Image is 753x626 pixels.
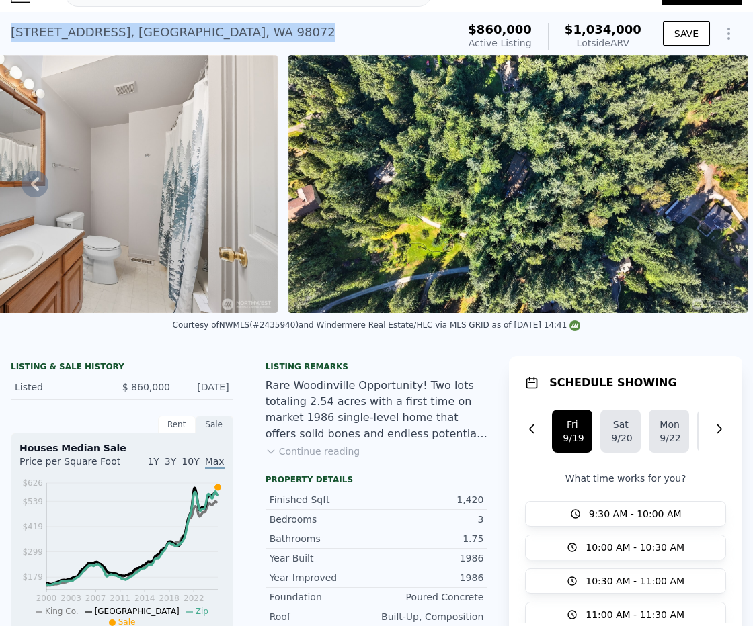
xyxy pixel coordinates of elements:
[182,456,199,467] span: 10Y
[288,55,748,313] img: Sale: 169760776 Parcel: 98525217
[110,594,130,603] tspan: 2011
[663,21,710,46] button: SAVE
[525,501,726,527] button: 9:30 AM - 10:00 AM
[165,456,176,467] span: 3Y
[36,594,57,603] tspan: 2000
[525,568,726,594] button: 10:30 AM - 11:00 AM
[715,20,742,47] button: Show Options
[11,23,335,42] div: [STREET_ADDRESS] , [GEOGRAPHIC_DATA] , WA 98072
[549,375,676,391] h1: SCHEDULE SHOWING
[173,320,581,330] div: Courtesy of NWMLS (#2435940) and Windermere Real Estate/HLC via MLS GRID as of [DATE] 14:41
[660,418,678,431] div: Mon
[45,607,79,616] span: King Co.
[377,571,483,584] div: 1986
[563,418,582,431] div: Fri
[611,431,630,445] div: 9/20
[270,551,377,565] div: Year Built
[469,38,532,48] span: Active Listing
[196,607,208,616] span: Zip
[649,410,689,453] button: Mon9/22
[196,416,233,433] div: Sale
[158,416,196,433] div: Rent
[377,551,483,565] div: 1986
[22,497,43,506] tspan: $539
[266,474,488,485] div: Property details
[85,594,106,603] tspan: 2007
[611,418,630,431] div: Sat
[266,361,488,372] div: Listing remarks
[270,610,377,623] div: Roof
[270,571,377,584] div: Year Improved
[19,455,122,476] div: Price per Square Foot
[134,594,155,603] tspan: 2014
[19,441,225,455] div: Houses Median Sale
[270,590,377,604] div: Foundation
[22,478,43,488] tspan: $626
[552,410,592,453] button: Fri9/19
[565,22,641,36] span: $1,034,000
[377,532,483,545] div: 1.75
[95,607,180,616] span: [GEOGRAPHIC_DATA]
[22,547,43,557] tspan: $299
[377,512,483,526] div: 3
[586,574,684,588] span: 10:30 AM - 11:00 AM
[569,320,580,331] img: NWMLS Logo
[22,572,43,582] tspan: $179
[377,610,483,623] div: Built-Up, Composition
[600,410,641,453] button: Sat9/20
[525,472,726,485] p: What time works for you?
[270,532,377,545] div: Bathrooms
[660,431,678,445] div: 9/22
[565,36,641,50] div: Lotside ARV
[147,456,159,467] span: 1Y
[184,594,204,603] tspan: 2022
[61,594,81,603] tspan: 2003
[181,380,229,394] div: [DATE]
[525,535,726,560] button: 10:00 AM - 10:30 AM
[22,522,43,531] tspan: $419
[377,493,483,506] div: 1,420
[563,431,582,445] div: 9/19
[15,380,111,394] div: Listed
[122,382,170,392] span: $ 860,000
[11,361,233,375] div: LISTING & SALE HISTORY
[270,512,377,526] div: Bedrooms
[589,507,682,521] span: 9:30 AM - 10:00 AM
[586,608,684,621] span: 11:00 AM - 11:30 AM
[266,445,360,458] button: Continue reading
[205,456,225,469] span: Max
[377,590,483,604] div: Poured Concrete
[270,493,377,506] div: Finished Sqft
[159,594,180,603] tspan: 2018
[468,22,532,36] span: $860,000
[266,377,488,442] div: Rare Woodinville Opportunity! Two lots totaling 2.54 acres with a first time on market 1986 singl...
[586,541,684,554] span: 10:00 AM - 10:30 AM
